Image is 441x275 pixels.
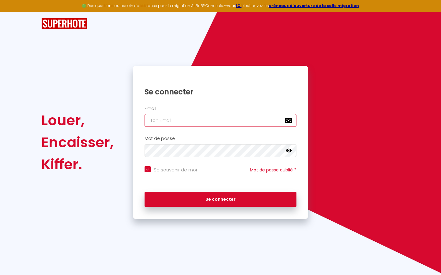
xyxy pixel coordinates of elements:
[269,3,359,8] a: créneaux d'ouverture de la salle migration
[145,192,296,207] button: Se connecter
[250,167,296,173] a: Mot de passe oublié ?
[145,87,296,97] h1: Se connecter
[41,109,114,131] div: Louer,
[145,114,296,127] input: Ton Email
[236,3,242,8] a: ICI
[5,2,23,21] button: Ouvrir le widget de chat LiveChat
[41,131,114,153] div: Encaisser,
[41,18,87,29] img: SuperHote logo
[41,153,114,175] div: Kiffer.
[145,136,296,141] h2: Mot de passe
[145,106,296,111] h2: Email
